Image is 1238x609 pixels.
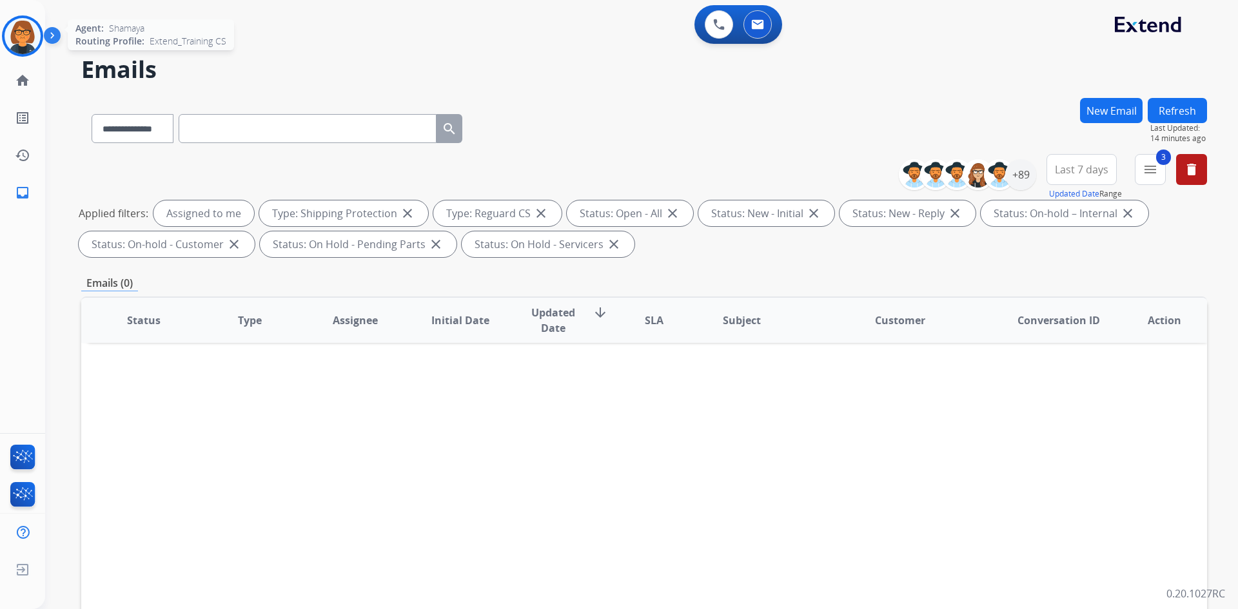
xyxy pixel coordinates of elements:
div: Status: On-hold - Customer [79,231,255,257]
button: Last 7 days [1046,154,1117,185]
button: Refresh [1148,98,1207,123]
mat-icon: search [442,121,457,137]
mat-icon: inbox [15,185,30,200]
mat-icon: close [400,206,415,221]
mat-icon: delete [1184,162,1199,177]
span: Updated Date [524,305,583,336]
span: 3 [1156,150,1171,165]
mat-icon: close [606,237,622,252]
span: Subject [723,313,761,328]
mat-icon: close [226,237,242,252]
span: Assignee [333,313,378,328]
span: Customer [875,313,925,328]
div: Type: Reguard CS [433,200,562,226]
mat-icon: arrow_downward [593,305,608,320]
span: Agent: [75,22,104,35]
div: +89 [1005,159,1036,190]
span: Extend_Training CS [150,35,226,48]
p: Emails (0) [81,275,138,291]
h2: Emails [81,57,1207,82]
span: 14 minutes ago [1150,133,1207,144]
div: Status: On Hold - Pending Parts [260,231,457,257]
div: Assigned to me [153,200,254,226]
mat-icon: menu [1143,162,1158,177]
img: avatar [5,18,41,54]
th: Action [1101,298,1207,343]
button: New Email [1080,98,1143,123]
div: Type: Shipping Protection [259,200,428,226]
div: Status: Open - All [567,200,693,226]
mat-icon: close [533,206,549,221]
span: Last Updated: [1150,123,1207,133]
span: Conversation ID [1017,313,1100,328]
div: Status: New - Initial [698,200,834,226]
mat-icon: close [947,206,963,221]
span: Shamaya [109,22,144,35]
mat-icon: close [428,237,444,252]
span: Last 7 days [1055,167,1108,172]
span: Routing Profile: [75,35,144,48]
span: SLA [645,313,663,328]
mat-icon: home [15,73,30,88]
mat-icon: close [1120,206,1135,221]
mat-icon: close [665,206,680,221]
p: 0.20.1027RC [1166,586,1225,601]
div: Status: On Hold - Servicers [462,231,634,257]
mat-icon: close [806,206,821,221]
p: Applied filters: [79,206,148,221]
span: Range [1049,188,1122,199]
div: Status: On-hold – Internal [981,200,1148,226]
mat-icon: history [15,148,30,163]
button: 3 [1135,154,1166,185]
span: Type [238,313,262,328]
span: Status [127,313,161,328]
div: Status: New - Reply [840,200,976,226]
mat-icon: list_alt [15,110,30,126]
button: Updated Date [1049,189,1099,199]
span: Initial Date [431,313,489,328]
